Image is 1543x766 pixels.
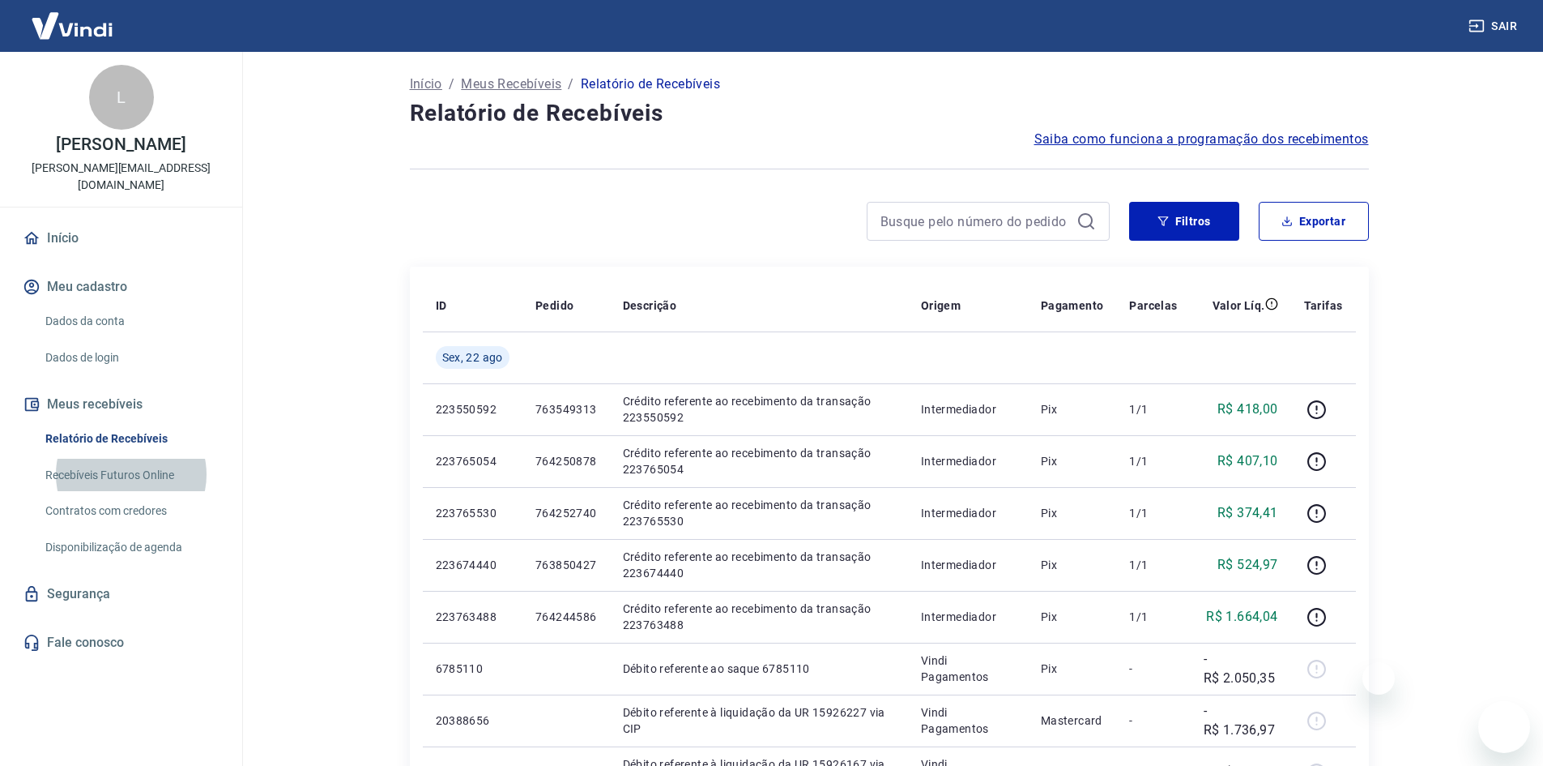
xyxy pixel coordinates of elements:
[39,341,223,374] a: Dados de login
[623,601,895,633] p: Crédito referente ao recebimento da transação 223763488
[1206,607,1277,627] p: R$ 1.664,04
[623,704,895,737] p: Débito referente à liquidação da UR 15926227 via CIP
[19,625,223,661] a: Fale conosco
[19,576,223,612] a: Segurança
[1041,297,1104,314] p: Pagamento
[623,497,895,529] p: Crédito referente ao recebimento da transação 223765530
[19,220,223,256] a: Início
[1465,11,1524,41] button: Sair
[1041,505,1104,521] p: Pix
[436,713,509,729] p: 20388656
[436,505,509,521] p: 223765530
[921,453,1015,469] p: Intermediador
[89,65,154,130] div: L
[623,549,895,581] p: Crédito referente ao recebimento da transação 223674440
[535,557,597,573] p: 763850427
[19,387,223,422] button: Meus recebíveis
[1129,505,1177,521] p: 1/1
[1217,451,1278,471] p: R$ 407,10
[1034,130,1369,149] a: Saiba como funciona a programação dos recebimentos
[568,75,573,94] p: /
[921,704,1015,737] p: Vindi Pagamentos
[1129,401,1177,417] p: 1/1
[535,453,597,469] p: 764250878
[1217,503,1278,523] p: R$ 374,41
[623,393,895,426] p: Crédito referente ao recebimento da transação 223550592
[623,445,895,477] p: Crédito referente ao recebimento da transação 223765054
[623,297,677,314] p: Descrição
[1129,609,1177,625] p: 1/1
[880,209,1070,233] input: Busque pelo número do pedido
[1129,557,1177,573] p: 1/1
[1041,401,1104,417] p: Pix
[1304,297,1343,314] p: Tarifas
[39,422,223,456] a: Relatório de Recebíveis
[461,75,561,94] a: Meus Recebíveis
[39,494,223,528] a: Contratos com credores
[1041,453,1104,469] p: Pix
[449,75,454,94] p: /
[1041,661,1104,677] p: Pix
[535,505,597,521] p: 764252740
[436,661,509,677] p: 6785110
[1041,557,1104,573] p: Pix
[436,609,509,625] p: 223763488
[581,75,720,94] p: Relatório de Recebíveis
[442,349,503,366] span: Sex, 22 ago
[623,661,895,677] p: Débito referente ao saque 6785110
[410,75,442,94] a: Início
[1217,555,1278,575] p: R$ 524,97
[921,557,1015,573] p: Intermediador
[535,297,573,314] p: Pedido
[436,453,509,469] p: 223765054
[1362,662,1395,695] iframe: Close message
[1129,297,1177,314] p: Parcelas
[1217,400,1278,419] p: R$ 418,00
[921,505,1015,521] p: Intermediador
[921,401,1015,417] p: Intermediador
[1213,297,1265,314] p: Valor Líq.
[1204,649,1278,688] p: -R$ 2.050,35
[436,557,509,573] p: 223674440
[1041,609,1104,625] p: Pix
[535,401,597,417] p: 763549313
[19,269,223,305] button: Meu cadastro
[1259,202,1369,241] button: Exportar
[39,305,223,338] a: Dados da conta
[39,531,223,564] a: Disponibilização de agenda
[436,401,509,417] p: 223550592
[39,459,223,492] a: Recebíveis Futuros Online
[1129,713,1177,729] p: -
[535,609,597,625] p: 764244586
[56,136,185,153] p: [PERSON_NAME]
[19,1,125,50] img: Vindi
[1129,202,1239,241] button: Filtros
[436,297,447,314] p: ID
[410,97,1369,130] h4: Relatório de Recebíveis
[1041,713,1104,729] p: Mastercard
[1129,661,1177,677] p: -
[921,653,1015,685] p: Vindi Pagamentos
[921,297,961,314] p: Origem
[921,609,1015,625] p: Intermediador
[1478,701,1530,753] iframe: Button to launch messaging window
[1204,701,1278,740] p: -R$ 1.736,97
[13,160,229,194] p: [PERSON_NAME][EMAIL_ADDRESS][DOMAIN_NAME]
[1129,453,1177,469] p: 1/1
